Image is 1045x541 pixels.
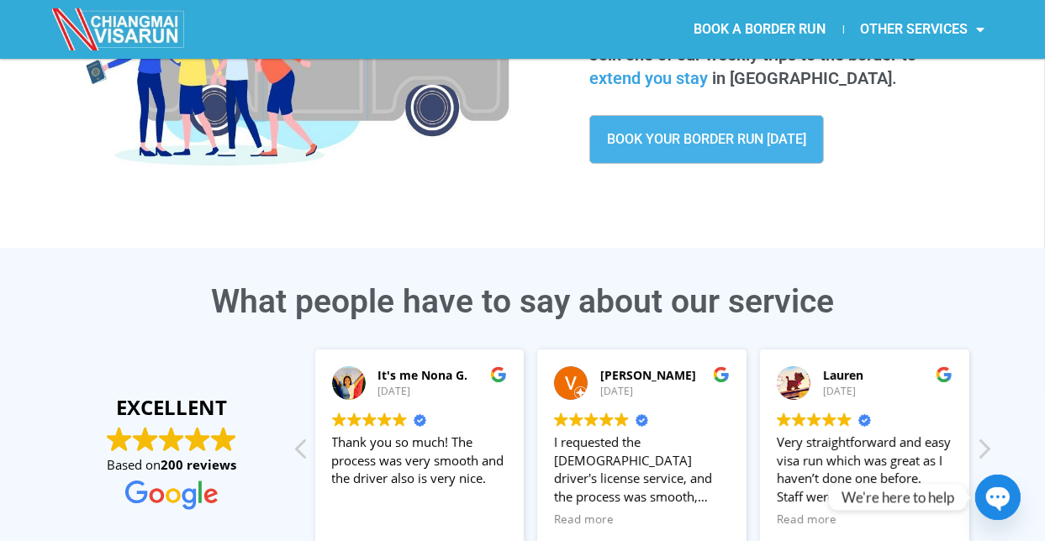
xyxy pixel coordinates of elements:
img: Google [125,481,218,510]
img: Google [713,366,730,383]
a: BOOK A BORDER RUN [678,10,843,49]
span: in [GEOGRAPHIC_DATA]. [712,68,897,88]
img: Google [777,412,791,427]
img: Google [554,412,568,427]
img: Victor A profile picture [554,366,588,400]
img: Google [615,412,629,427]
img: Lauren profile picture [777,366,810,400]
div: It's me Nona G. [378,367,508,384]
nav: Menu [523,10,1002,49]
img: Google [599,412,614,427]
img: Google [347,412,362,427]
div: Next review [975,437,992,470]
span: Read more [554,512,614,528]
span: BOOK YOUR BORDER RUN [DATE] [607,133,806,146]
a: BOOK YOUR BORDER RUN [DATE] [589,115,824,164]
img: Google [159,427,184,452]
strong: EXCELLENT [69,393,275,422]
img: Google [584,412,599,427]
div: I requested the [DEMOGRAPHIC_DATA] driver's license service, and the process was smooth, professi... [554,433,730,507]
img: Google [490,366,507,383]
div: Lauren [823,367,953,384]
div: Thank you so much! The process was very smooth and the driver also is very nice. [332,433,508,507]
img: Google [362,412,377,427]
a: OTHER SERVICES [844,10,1002,49]
div: [PERSON_NAME] [600,367,730,384]
img: Google [807,412,821,427]
img: Google [107,427,132,452]
img: Google [393,412,407,427]
img: Google [332,412,346,427]
img: Google [822,412,837,427]
h3: What people have to say about our service [52,286,994,318]
img: Google [837,412,852,427]
strong: 200 reviews [161,456,236,473]
span: Read more [777,512,837,528]
span: Based on [107,456,236,474]
img: Google [211,427,236,452]
div: [DATE] [378,385,508,399]
div: [DATE] [823,385,953,399]
img: Google [792,412,806,427]
img: Google [569,412,583,427]
img: Google [936,366,953,383]
span: Join one of our weekly trips to the border to [589,45,916,65]
div: Previous review [293,437,310,470]
div: [DATE] [600,385,730,399]
img: Google [133,427,158,452]
img: Google [185,427,210,452]
div: Very straightforward and easy visa run which was great as I haven’t done one before. Staff were v... [777,433,953,507]
img: Google [377,412,392,427]
img: It's me Nona G. profile picture [332,366,366,400]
